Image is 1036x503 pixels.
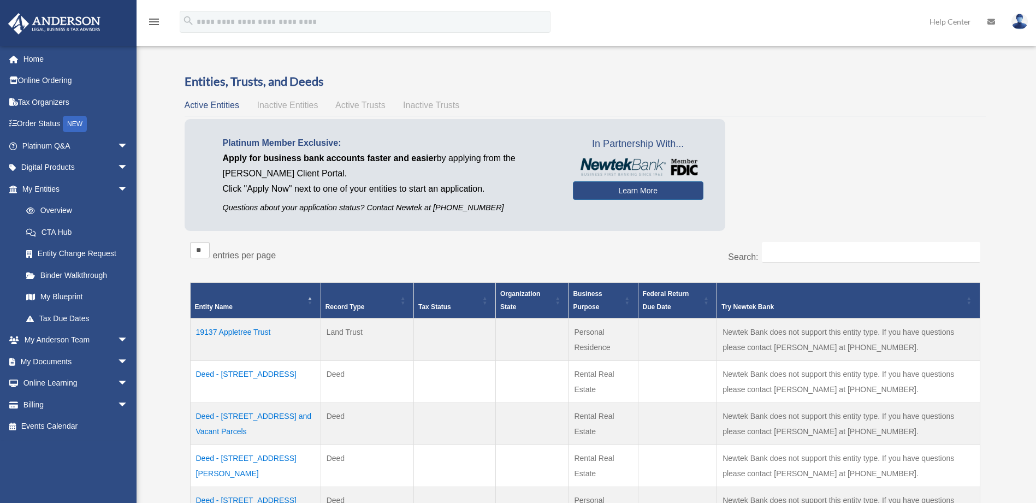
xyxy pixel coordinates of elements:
span: arrow_drop_down [117,351,139,373]
span: arrow_drop_down [117,372,139,395]
td: Deed [321,360,413,403]
h3: Entities, Trusts, and Deeds [185,73,986,90]
span: Business Purpose [573,290,602,311]
a: Events Calendar [8,416,145,437]
span: Active Entities [185,100,239,110]
a: Binder Walkthrough [15,264,139,286]
span: Active Trusts [335,100,386,110]
td: Deed [321,403,413,445]
span: arrow_drop_down [117,178,139,200]
span: Inactive Entities [257,100,318,110]
a: Digital Productsarrow_drop_down [8,157,145,179]
div: Try Newtek Bank [721,300,963,313]
a: My Blueprint [15,286,139,308]
a: Order StatusNEW [8,113,145,135]
th: Organization State: Activate to sort [496,282,569,318]
span: arrow_drop_down [117,135,139,157]
label: entries per page [213,251,276,260]
span: Record Type [325,303,365,311]
td: Rental Real Estate [569,360,638,403]
td: Personal Residence [569,318,638,361]
div: NEW [63,116,87,132]
td: Rental Real Estate [569,445,638,487]
i: menu [147,15,161,28]
span: Apply for business bank accounts faster and easier [223,153,437,163]
td: Newtek Bank does not support this entity type. If you have questions please contact [PERSON_NAME]... [717,403,980,445]
label: Search: [728,252,758,262]
td: Newtek Bank does not support this entity type. If you have questions please contact [PERSON_NAME]... [717,445,980,487]
img: User Pic [1011,14,1028,29]
span: arrow_drop_down [117,329,139,352]
img: Anderson Advisors Platinum Portal [5,13,104,34]
a: My Anderson Teamarrow_drop_down [8,329,145,351]
td: Land Trust [321,318,413,361]
a: menu [147,19,161,28]
td: Newtek Bank does not support this entity type. If you have questions please contact [PERSON_NAME]... [717,318,980,361]
td: Deed - [STREET_ADDRESS] and Vacant Parcels [190,403,321,445]
span: Entity Name [195,303,233,311]
a: Tax Due Dates [15,307,139,329]
span: Organization State [500,290,540,311]
span: arrow_drop_down [117,394,139,416]
span: Inactive Trusts [403,100,459,110]
i: search [182,15,194,27]
span: In Partnership With... [573,135,703,153]
a: Tax Organizers [8,91,145,113]
p: Questions about your application status? Contact Newtek at [PHONE_NUMBER] [223,201,557,215]
th: Tax Status: Activate to sort [414,282,496,318]
p: by applying from the [PERSON_NAME] Client Portal. [223,151,557,181]
th: Try Newtek Bank : Activate to sort [717,282,980,318]
th: Federal Return Due Date: Activate to sort [638,282,717,318]
a: Overview [15,200,134,222]
a: Home [8,48,145,70]
img: NewtekBankLogoSM.png [578,158,698,176]
p: Platinum Member Exclusive: [223,135,557,151]
th: Entity Name: Activate to invert sorting [190,282,321,318]
a: Online Ordering [8,70,145,92]
a: Billingarrow_drop_down [8,394,145,416]
a: Entity Change Request [15,243,139,265]
a: My Entitiesarrow_drop_down [8,178,139,200]
td: Deed [321,445,413,487]
td: Deed - [STREET_ADDRESS][PERSON_NAME] [190,445,321,487]
td: Rental Real Estate [569,403,638,445]
td: 19137 Appletree Trust [190,318,321,361]
td: Newtek Bank does not support this entity type. If you have questions please contact [PERSON_NAME]... [717,360,980,403]
p: Click "Apply Now" next to one of your entities to start an application. [223,181,557,197]
a: Online Learningarrow_drop_down [8,372,145,394]
a: CTA Hub [15,221,139,243]
span: arrow_drop_down [117,157,139,179]
th: Record Type: Activate to sort [321,282,413,318]
a: Platinum Q&Aarrow_drop_down [8,135,145,157]
span: Federal Return Due Date [643,290,689,311]
a: My Documentsarrow_drop_down [8,351,145,372]
td: Deed - [STREET_ADDRESS] [190,360,321,403]
th: Business Purpose: Activate to sort [569,282,638,318]
span: Tax Status [418,303,451,311]
a: Learn More [573,181,703,200]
